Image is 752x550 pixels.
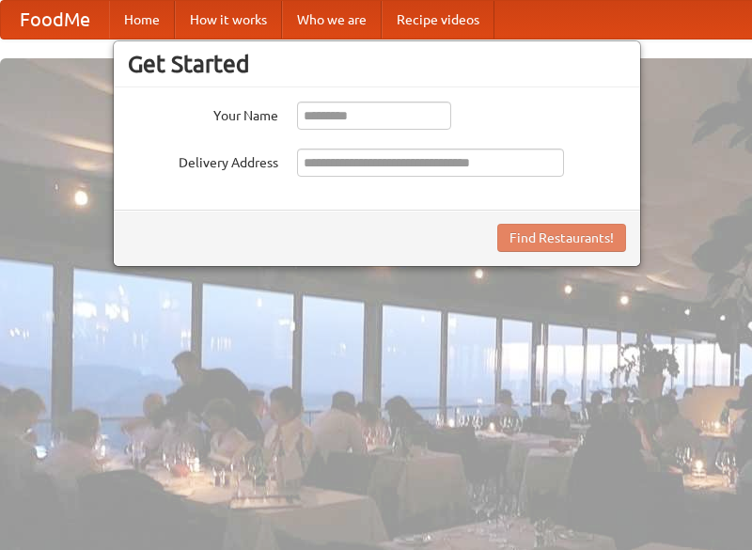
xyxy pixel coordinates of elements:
button: Find Restaurants! [497,224,626,252]
a: How it works [175,1,282,39]
a: Who we are [282,1,382,39]
a: FoodMe [1,1,109,39]
h3: Get Started [128,50,626,78]
label: Delivery Address [128,149,278,172]
label: Your Name [128,102,278,125]
a: Home [109,1,175,39]
a: Recipe videos [382,1,494,39]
